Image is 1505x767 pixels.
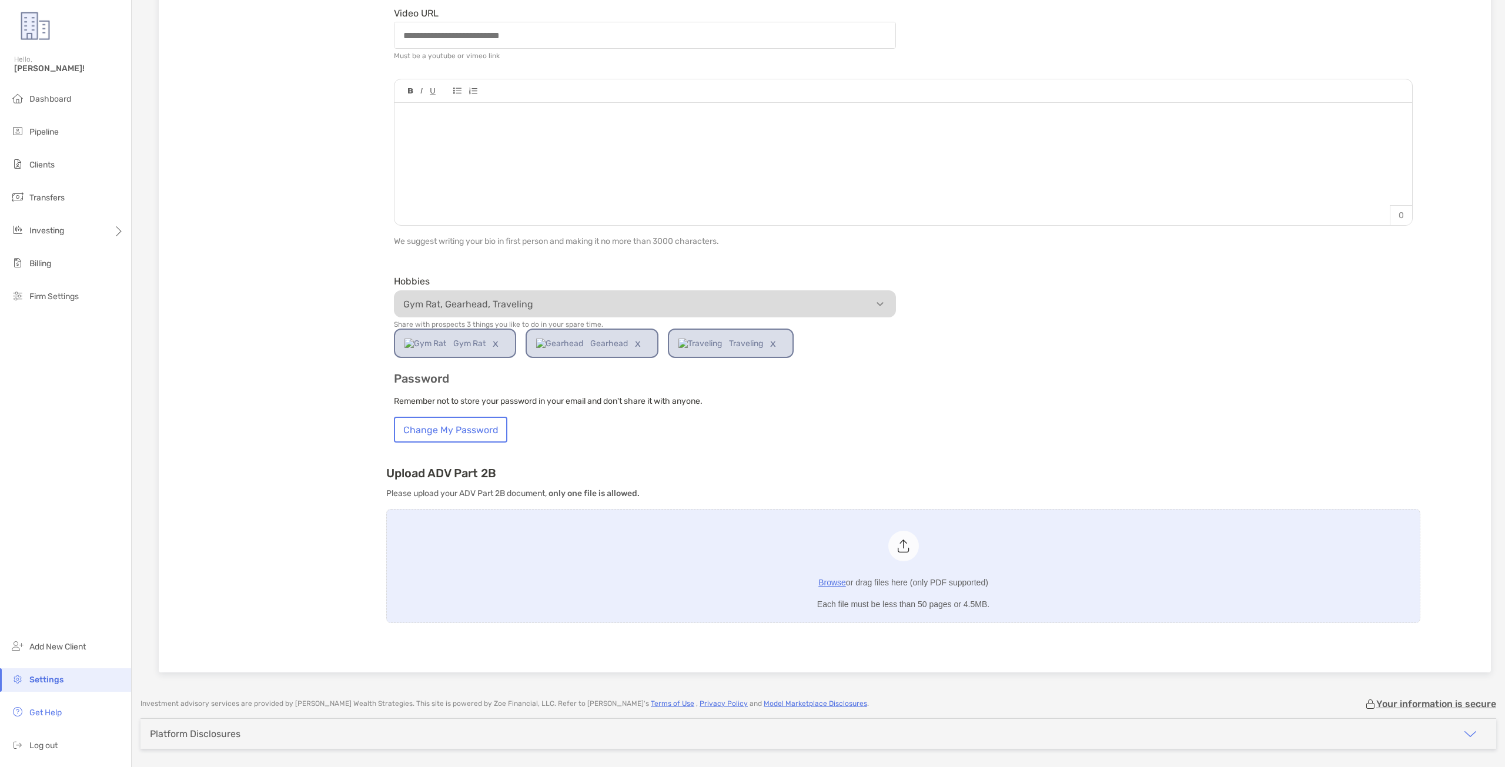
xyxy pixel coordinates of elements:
p: We suggest writing your bio in first person and making it no more than 3000 characters. [394,234,1413,249]
h3: Upload ADV Part 2B [386,466,1420,480]
label: Video URL [394,8,439,18]
p: 0 [1390,205,1412,225]
img: pipeline icon [11,124,25,138]
a: Model Marketplace Disclosures [764,699,867,708]
button: Change My Password [394,417,507,443]
span: Investing [29,226,64,236]
a: x [763,330,783,357]
img: Editor control icon [420,88,423,94]
img: logout icon [11,738,25,752]
span: Gearhead [590,330,628,357]
span: Clients [29,160,55,170]
img: dashboard icon [11,91,25,105]
h3: Password [394,372,1413,386]
p: Investment advisory services are provided by [PERSON_NAME] Wealth Strategies . This site is power... [141,699,869,708]
p: Remember not to store your password in your email and don't share it with anyone. [394,394,1413,408]
img: add_new_client icon [11,639,25,653]
span: Gym Rat [453,330,486,357]
span: Settings [29,675,63,685]
img: Traveling [678,330,722,357]
img: Zoe Logo [14,5,56,47]
span: Browseor drag files here (only PDF supported)Each file must be less than 50 pages or 4.5MB. [387,510,1420,622]
p: Your information is secure [1376,698,1496,709]
span: Get Help [29,708,62,718]
div: Hobbies [394,276,896,287]
p: Gym Rat, Gearhead, Traveling [397,297,898,312]
span: Transfers [29,193,65,203]
img: Editor control icon [469,88,477,95]
img: get-help icon [11,705,25,719]
p: or drag files here (only PDF supported) [818,575,988,590]
p: Please upload your ADV Part 2B document, [386,486,1420,501]
img: billing icon [11,256,25,270]
span: Log out [29,741,58,751]
img: icon arrow [1463,727,1477,741]
p: Each file must be less than 50 pages or 4.5MB. [817,597,989,612]
a: x [628,330,648,357]
img: clients icon [11,157,25,171]
img: Editor control icon [430,88,436,95]
span: Add New Client [29,642,86,652]
a: Terms of Use [651,699,694,708]
img: Editor control icon [453,88,461,94]
span: Browse [818,578,846,587]
b: only one file is allowed. [549,488,640,498]
img: Editor control icon [408,88,413,94]
span: Firm Settings [29,292,79,302]
div: Platform Disclosures [150,728,240,739]
div: Must be a youtube or vimeo link [394,52,500,60]
span: Billing [29,259,51,269]
img: Gym Rat [404,330,446,357]
a: x [486,330,506,357]
img: Gearhead [536,330,583,357]
img: firm-settings icon [11,289,25,303]
span: Traveling [729,330,763,357]
img: investing icon [11,223,25,237]
a: Privacy Policy [700,699,748,708]
span: [PERSON_NAME]! [14,63,124,73]
img: transfers icon [11,190,25,204]
img: settings icon [11,672,25,686]
span: Dashboard [29,94,71,104]
span: Pipeline [29,127,59,137]
p: Share with prospects 3 things you like to do in your spare time. [394,320,896,329]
